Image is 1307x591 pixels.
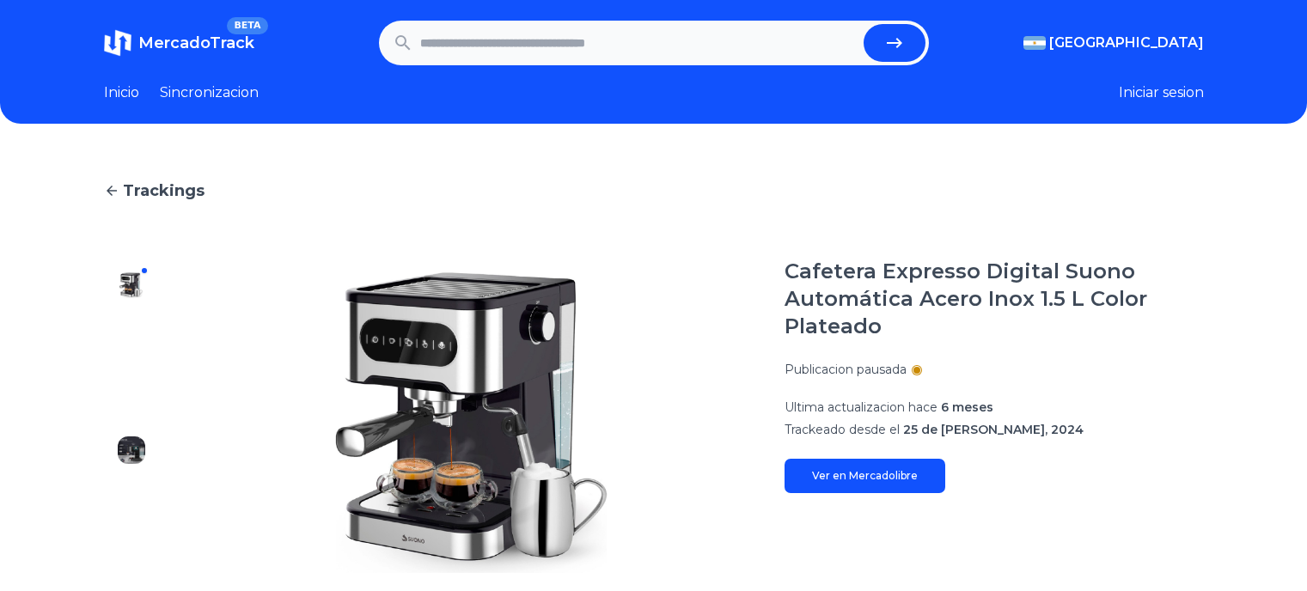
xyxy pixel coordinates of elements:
img: Cafetera Expresso Digital Suono Automática Acero Inox 1.5 L Color Plateado [118,546,145,574]
img: Cafetera Expresso Digital Suono Automática Acero Inox 1.5 L Color Plateado [118,381,145,409]
img: Cafetera Expresso Digital Suono Automática Acero Inox 1.5 L Color Plateado [118,271,145,299]
span: Trackeado desde el [785,422,900,437]
img: Argentina [1023,36,1046,50]
span: Trackings [123,179,205,203]
button: Iniciar sesion [1119,82,1204,103]
img: Cafetera Expresso Digital Suono Automática Acero Inox 1.5 L Color Plateado [118,491,145,519]
a: Trackings [104,179,1204,203]
span: 6 meses [941,399,993,415]
span: BETA [227,17,267,34]
a: Ver en Mercadolibre [785,459,945,493]
span: Ultima actualizacion hace [785,399,937,415]
img: Cafetera Expresso Digital Suono Automática Acero Inox 1.5 L Color Plateado [193,258,750,588]
h1: Cafetera Expresso Digital Suono Automática Acero Inox 1.5 L Color Plateado [785,258,1204,340]
img: Cafetera Expresso Digital Suono Automática Acero Inox 1.5 L Color Plateado [118,436,145,464]
a: Sincronizacion [160,82,259,103]
p: Publicacion pausada [785,361,907,378]
a: Inicio [104,82,139,103]
span: [GEOGRAPHIC_DATA] [1049,33,1204,53]
span: MercadoTrack [138,34,254,52]
img: MercadoTrack [104,29,131,57]
span: 25 de [PERSON_NAME], 2024 [903,422,1084,437]
button: [GEOGRAPHIC_DATA] [1023,33,1204,53]
a: MercadoTrackBETA [104,29,254,57]
img: Cafetera Expresso Digital Suono Automática Acero Inox 1.5 L Color Plateado [118,326,145,354]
